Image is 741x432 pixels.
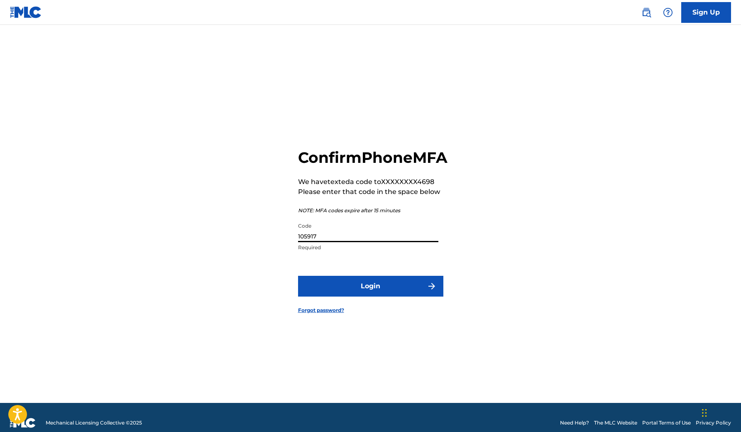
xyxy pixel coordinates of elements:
a: Public Search [638,4,655,21]
a: Need Help? [560,419,589,427]
a: Privacy Policy [696,419,731,427]
p: Please enter that code in the space below [298,187,448,197]
img: help [663,7,673,17]
img: f7272a7cc735f4ea7f67.svg [427,281,437,291]
p: NOTE: MFA codes expire after 15 minutes [298,207,448,214]
h2: Confirm Phone MFA [298,148,448,167]
a: Portal Terms of Use [642,419,691,427]
img: MLC Logo [10,6,42,18]
p: Required [298,244,438,251]
img: logo [10,418,36,428]
a: Sign Up [681,2,731,23]
span: Mechanical Licensing Collective © 2025 [46,419,142,427]
button: Login [298,276,443,297]
div: Help [660,4,676,21]
iframe: Chat Widget [699,392,741,432]
a: Forgot password? [298,307,344,314]
img: search [641,7,651,17]
a: The MLC Website [594,419,637,427]
div: Drag [702,400,707,425]
p: We have texted a code to XXXXXXXX4698 [298,177,448,187]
